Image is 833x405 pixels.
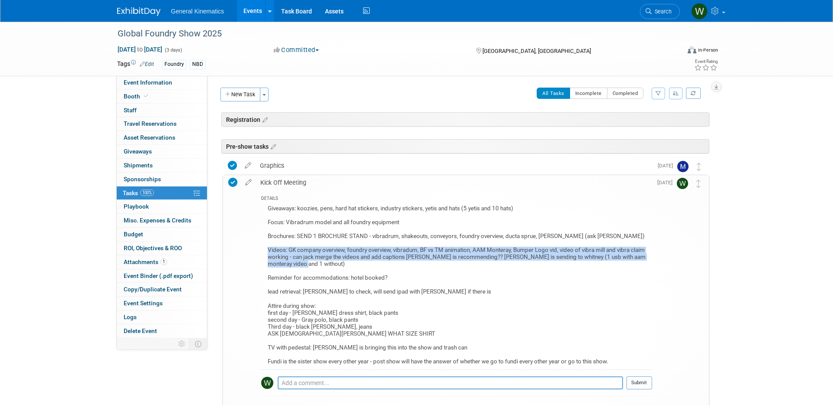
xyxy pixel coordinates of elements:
[537,88,570,99] button: All Tasks
[124,120,177,127] span: Travel Reservations
[260,115,268,124] a: Edit sections
[256,158,653,173] div: Graphics
[140,61,154,67] a: Edit
[124,327,157,334] span: Delete Event
[221,139,709,154] div: Pre-show tasks
[271,46,322,55] button: Committed
[117,228,207,241] a: Budget
[570,88,607,99] button: Incomplete
[117,159,207,172] a: Shipments
[117,214,207,227] a: Misc. Expenses & Credits
[124,314,137,320] span: Logs
[190,60,206,69] div: NBD
[124,107,137,114] span: Staff
[117,269,207,283] a: Event Binder (.pdf export)
[117,283,207,296] a: Copy/Duplicate Event
[261,196,652,203] div: DETAILS
[677,161,689,172] img: Matthew Mangoni
[117,173,207,186] a: Sponsorships
[124,79,172,86] span: Event Information
[117,117,207,131] a: Travel Reservations
[136,46,144,53] span: to
[694,59,718,64] div: Event Rating
[117,7,161,16] img: ExhibitDay
[124,231,143,238] span: Budget
[124,272,193,279] span: Event Binder (.pdf export)
[124,245,182,251] span: ROI, Objectives & ROO
[652,8,672,15] span: Search
[117,297,207,310] a: Event Settings
[144,94,148,98] i: Booth reservation complete
[123,189,154,196] span: Tasks
[117,145,207,158] a: Giveaways
[241,179,256,186] a: edit
[140,189,154,196] span: 100%
[117,90,207,103] a: Booth
[117,186,207,200] a: Tasks100%
[240,162,256,170] a: edit
[697,163,701,171] i: Move task
[117,200,207,213] a: Playbook
[124,286,182,293] span: Copy/Duplicate Event
[117,46,163,53] span: [DATE] [DATE]
[688,46,696,53] img: Format-Inperson.png
[657,180,677,186] span: [DATE]
[115,26,667,42] div: Global Foundry Show 2025
[171,8,224,15] span: General Kinematics
[124,217,191,224] span: Misc. Expenses & Credits
[124,300,163,307] span: Event Settings
[161,258,167,265] span: 1
[482,48,591,54] span: [GEOGRAPHIC_DATA], [GEOGRAPHIC_DATA]
[256,175,652,190] div: Kick Off Meeting
[117,255,207,269] a: Attachments1
[124,203,149,210] span: Playbook
[629,45,718,58] div: Event Format
[220,88,260,101] button: New Task
[117,59,154,69] td: Tags
[124,134,175,141] span: Asset Reservations
[124,176,161,183] span: Sponsorships
[117,310,207,324] a: Logs
[117,76,207,89] a: Event Information
[164,47,182,53] span: (3 days)
[658,163,677,169] span: [DATE]
[117,324,207,338] a: Delete Event
[124,93,150,100] span: Booth
[124,258,167,265] span: Attachments
[174,338,190,349] td: Personalize Event Tab Strip
[640,4,680,19] a: Search
[221,112,709,127] div: Registration
[124,162,153,169] span: Shipments
[190,338,207,349] td: Toggle Event Tabs
[691,3,708,20] img: Whitney Swanson
[607,88,644,99] button: Completed
[686,88,701,99] a: Refresh
[117,242,207,255] a: ROI, Objectives & ROO
[124,148,152,155] span: Giveaways
[626,376,652,389] button: Submit
[261,377,273,389] img: Whitney Swanson
[261,203,652,369] div: Giveaways: koozies, pens, hard hat stickers, industry stickers, yetis and hats (5 yetis and 10 ha...
[117,131,207,144] a: Asset Reservations
[698,47,718,53] div: In-Person
[117,104,207,117] a: Staff
[162,60,187,69] div: Foundry
[696,180,701,188] i: Move task
[269,142,276,150] a: Edit sections
[677,178,688,189] img: Whitney Swanson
